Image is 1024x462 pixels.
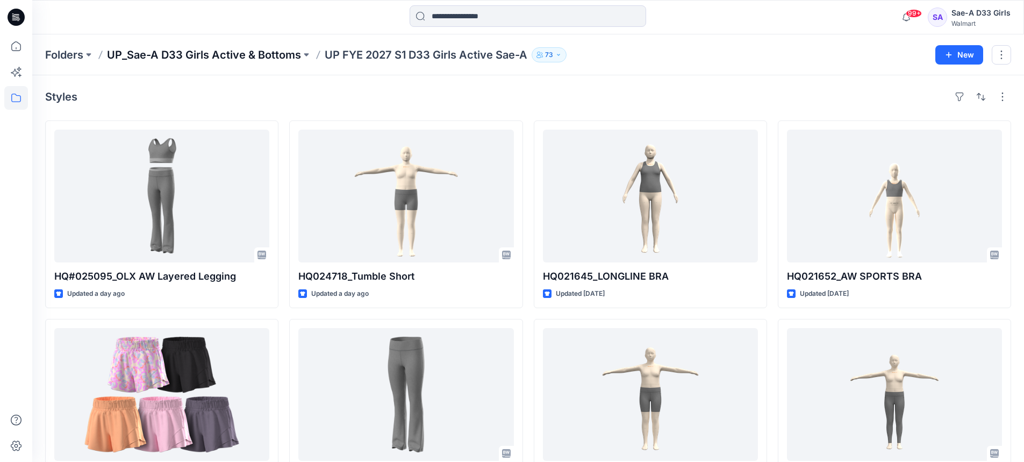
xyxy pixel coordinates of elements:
button: 73 [532,47,567,62]
a: HQ021645_LONGLINE BRA [543,130,758,262]
a: Folders [45,47,83,62]
span: 99+ [906,9,922,18]
div: Walmart [951,19,1011,27]
a: HQ#025095_OLX AW Layered Legging [54,130,269,262]
div: Sae-A D33 Girls [951,6,1011,19]
p: UP FYE 2027 S1 D33 Girls Active Sae-A [325,47,527,62]
a: HQ021644_Flare Legging [298,328,513,461]
p: HQ024718_Tumble Short [298,269,513,284]
a: HQ024718_Tumble Short [298,130,513,262]
h4: Styles [45,90,77,103]
p: Updated a day ago [311,288,369,300]
p: Updated [DATE] [800,288,849,300]
button: New [935,45,983,65]
a: HQ021647_AW BIKE SHORT [543,328,758,461]
div: SA [928,8,947,27]
p: HQ021645_LONGLINE BRA [543,269,758,284]
p: HQ#025095_OLX AW Layered Legging [54,269,269,284]
a: HQ021660_AW Girl Butterfly Short [54,328,269,461]
p: 73 [545,49,553,61]
a: HQ021641_AW CORE LEGGING [787,328,1002,461]
p: Updated a day ago [67,288,125,300]
a: UP_Sae-A D33 Girls Active & Bottoms [107,47,301,62]
p: Updated [DATE] [556,288,605,300]
p: HQ021652_AW SPORTS BRA [787,269,1002,284]
a: HQ021652_AW SPORTS BRA [787,130,1002,262]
